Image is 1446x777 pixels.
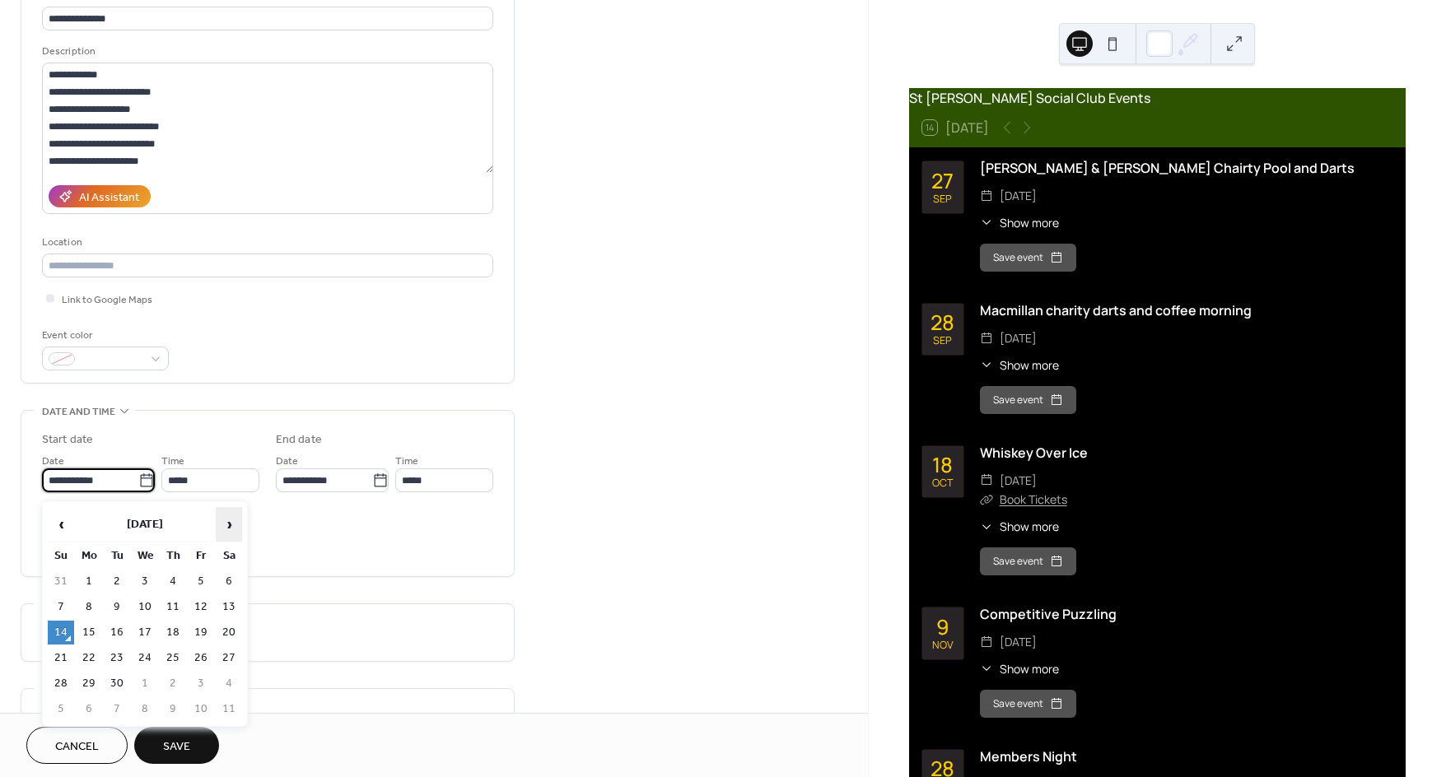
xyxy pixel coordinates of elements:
[216,595,242,619] td: 13
[980,690,1076,718] button: Save event
[933,336,952,347] div: Sep
[160,544,186,568] th: Th
[276,453,298,470] span: Date
[76,595,102,619] td: 8
[980,660,1059,677] button: ​Show more
[216,672,242,696] td: 4
[980,547,1076,575] button: Save event
[980,214,993,231] div: ​
[216,621,242,644] td: 20
[62,291,152,309] span: Link to Google Maps
[216,544,242,568] th: Sa
[79,189,139,207] div: AI Assistant
[42,43,490,60] div: Description
[980,518,993,535] div: ​
[188,621,214,644] td: 19
[980,660,993,677] div: ​
[980,444,1088,462] a: Whiskey Over Ice
[42,453,64,470] span: Date
[980,244,1076,272] button: Save event
[1000,518,1059,535] span: Show more
[134,727,219,764] button: Save
[276,431,322,449] div: End date
[216,697,242,721] td: 11
[76,646,102,670] td: 22
[161,453,184,470] span: Time
[1000,632,1037,652] span: [DATE]
[1000,471,1037,491] span: [DATE]
[49,508,73,541] span: ‹
[76,697,102,721] td: 6
[980,747,1392,766] div: Members Night
[42,327,166,344] div: Event color
[76,621,102,644] td: 15
[55,738,99,756] span: Cancel
[980,214,1059,231] button: ​Show more
[1000,491,1067,507] a: Book Tickets
[163,738,190,756] span: Save
[132,646,158,670] td: 24
[980,356,993,374] div: ​
[76,544,102,568] th: Mo
[909,88,1406,108] div: St [PERSON_NAME] Social Club Events
[104,697,130,721] td: 7
[933,194,952,205] div: Sep
[76,570,102,593] td: 1
[48,570,74,593] td: 31
[1000,328,1037,348] span: [DATE]
[936,616,949,637] div: 9
[48,595,74,619] td: 7
[42,234,490,251] div: Location
[48,544,74,568] th: Su
[980,300,1392,320] div: Macmillan charity darts and coffee morning
[980,490,993,509] div: ​
[104,595,130,619] td: 9
[980,158,1392,178] div: [PERSON_NAME] & [PERSON_NAME] Chairty Pool and Darts
[132,544,158,568] th: We
[160,595,186,619] td: 11
[1000,356,1059,374] span: Show more
[216,570,242,593] td: 6
[132,621,158,644] td: 17
[48,697,74,721] td: 5
[160,646,186,670] td: 25
[395,453,418,470] span: Time
[188,646,214,670] td: 26
[980,186,993,206] div: ​
[188,697,214,721] td: 10
[216,646,242,670] td: 27
[932,454,953,475] div: 18
[49,185,151,207] button: AI Assistant
[132,697,158,721] td: 8
[980,518,1059,535] button: ​Show more
[931,170,954,191] div: 27
[980,471,993,491] div: ​
[104,646,130,670] td: 23
[188,570,214,593] td: 5
[42,403,115,421] span: Date and time
[104,570,130,593] td: 2
[1000,214,1059,231] span: Show more
[188,672,214,696] td: 3
[1000,186,1037,206] span: [DATE]
[1000,660,1059,677] span: Show more
[76,672,102,696] td: 29
[76,507,214,542] th: [DATE]
[188,544,214,568] th: Fr
[160,621,186,644] td: 18
[980,386,1076,414] button: Save event
[104,544,130,568] th: Tu
[160,672,186,696] td: 2
[160,697,186,721] td: 9
[132,570,158,593] td: 3
[932,478,953,489] div: Oct
[980,632,993,652] div: ​
[26,727,128,764] button: Cancel
[48,621,74,644] td: 14
[980,356,1059,374] button: ​Show more
[48,646,74,670] td: 21
[160,570,186,593] td: 4
[104,672,130,696] td: 30
[931,312,954,333] div: 28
